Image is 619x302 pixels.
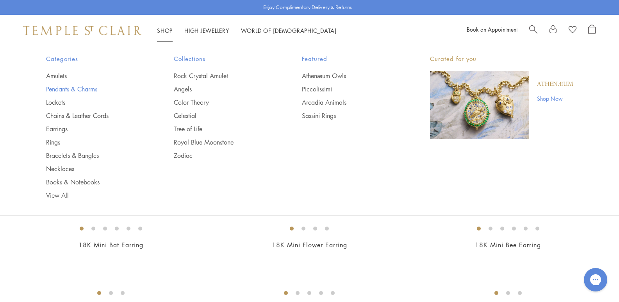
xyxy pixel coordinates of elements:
p: Curated for you [430,54,573,64]
a: Rock Crystal Amulet [174,71,271,80]
a: Bracelets & Bangles [46,151,143,160]
p: Enjoy Complimentary Delivery & Returns [263,4,352,11]
a: 18K Mini Flower Earring [272,241,347,249]
a: 18K Mini Bee Earring [475,241,541,249]
span: Collections [174,54,271,64]
a: Book an Appointment [467,25,517,33]
a: Arcadia Animals [302,98,399,107]
a: World of [DEMOGRAPHIC_DATA]World of [DEMOGRAPHIC_DATA] [241,27,337,34]
a: Lockets [46,98,143,107]
iframe: Gorgias live chat messenger [580,265,611,294]
a: View All [46,191,143,200]
a: High JewelleryHigh Jewellery [184,27,229,34]
a: Athenæum [537,80,573,89]
a: Search [529,25,537,36]
a: Royal Blue Moonstone [174,138,271,147]
a: Tree of Life [174,125,271,133]
a: View Wishlist [569,25,576,36]
a: Amulets [46,71,143,80]
a: Angels [174,85,271,93]
a: Necklaces [46,164,143,173]
a: Color Theory [174,98,271,107]
a: Shop Now [537,94,573,103]
a: Rings [46,138,143,147]
a: Celestial [174,111,271,120]
a: Pendants & Charms [46,85,143,93]
nav: Main navigation [157,26,337,36]
a: Piccolissimi [302,85,399,93]
span: Featured [302,54,399,64]
a: Chains & Leather Cords [46,111,143,120]
span: Categories [46,54,143,64]
a: Earrings [46,125,143,133]
a: Zodiac [174,151,271,160]
a: ShopShop [157,27,173,34]
a: 18K Mini Bat Earring [78,241,143,249]
a: Sassini Rings [302,111,399,120]
img: Temple St. Clair [23,26,141,35]
a: Open Shopping Bag [588,25,596,36]
a: Athenæum Owls [302,71,399,80]
a: Books & Notebooks [46,178,143,186]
